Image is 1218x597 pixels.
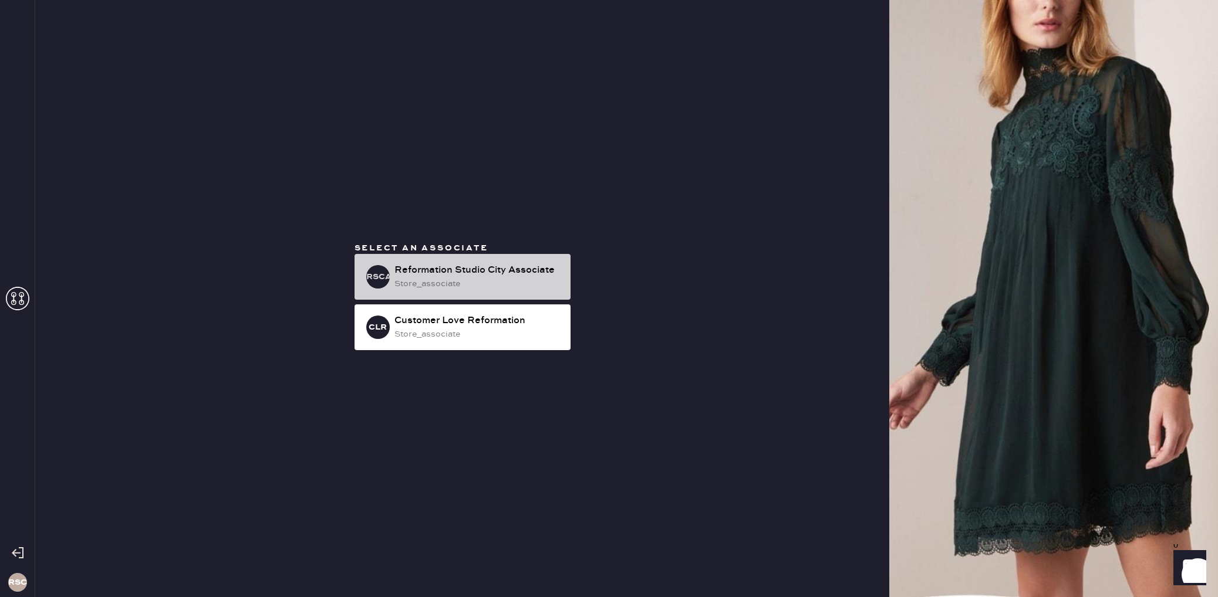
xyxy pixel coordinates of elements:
[394,314,561,328] div: Customer Love Reformation
[394,277,561,290] div: store_associate
[355,243,488,253] span: Select an associate
[1162,544,1213,595] iframe: Front Chat
[8,578,27,586] h3: RSC
[394,263,561,277] div: Reformation Studio City Associate
[369,323,387,331] h3: CLR
[366,273,390,281] h3: RSCA
[394,328,561,341] div: store_associate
